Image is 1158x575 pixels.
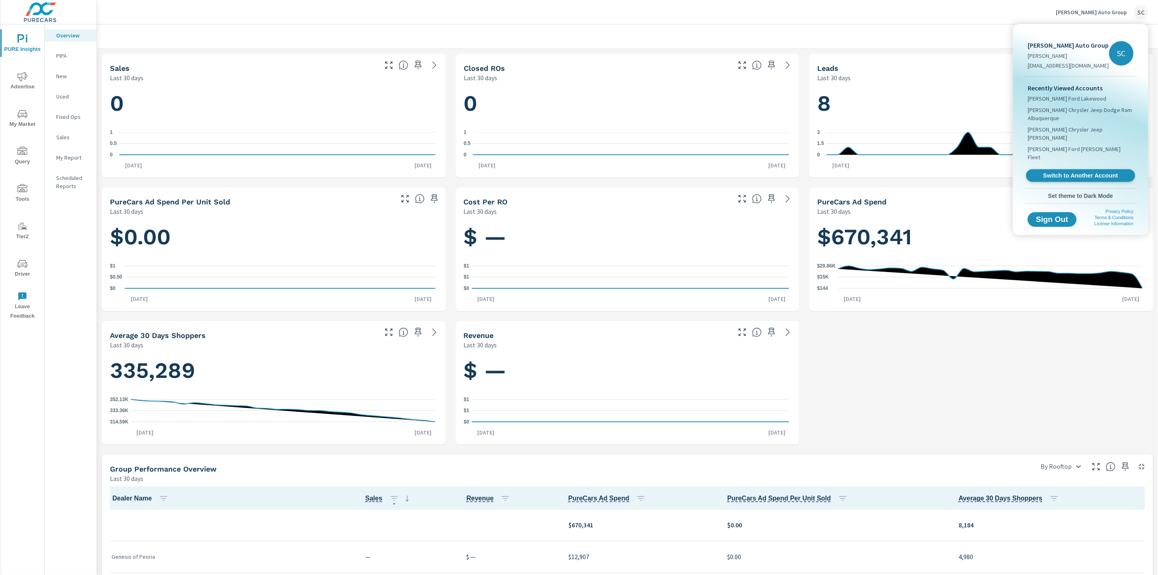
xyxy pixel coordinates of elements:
span: Set theme to Dark Mode [1028,192,1134,200]
a: License Information [1094,221,1134,226]
span: Sign Out [1034,216,1070,223]
button: Sign Out [1028,212,1077,227]
p: Recently Viewed Accounts [1028,83,1134,93]
a: Privacy Policy [1106,209,1134,214]
p: [PERSON_NAME] Auto Group [1028,40,1109,50]
a: Switch to Another Account [1026,169,1135,182]
button: Set theme to Dark Mode [1024,189,1137,203]
span: [PERSON_NAME] Chrysler Jeep Dodge Ram Albuquerque [1028,106,1134,122]
a: Terms & Conditions [1095,215,1134,220]
span: [PERSON_NAME] Chrysler Jeep [PERSON_NAME] [1028,125,1134,142]
p: [PERSON_NAME] [1028,52,1109,60]
span: [PERSON_NAME] Ford [PERSON_NAME] Fleet [1028,145,1134,161]
p: [EMAIL_ADDRESS][DOMAIN_NAME] [1028,61,1109,70]
div: SC [1109,41,1134,66]
span: [PERSON_NAME] Ford Lakewood [1028,94,1106,103]
span: Switch to Another Account [1031,172,1130,180]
